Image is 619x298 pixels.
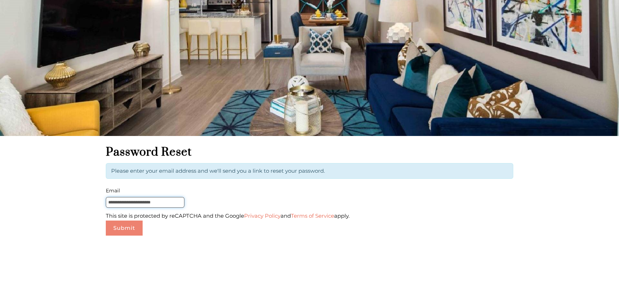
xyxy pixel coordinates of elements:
input: Email [106,197,184,208]
label: Email [106,186,513,195]
h1: Password Reset [106,145,513,160]
div: Please enter your email address and we'll send you a link to reset your password. [106,163,513,179]
a: Privacy Policy [244,212,281,219]
div: This site is protected by reCAPTCHA and the Google and apply. [106,211,513,221]
button: Submit [106,221,143,236]
a: Terms of Service [291,212,334,219]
